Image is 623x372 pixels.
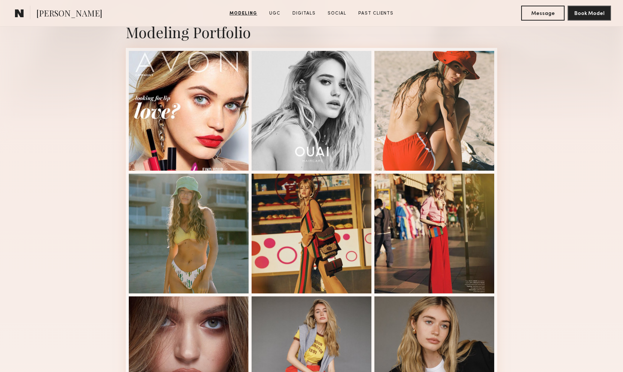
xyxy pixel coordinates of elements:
[126,22,497,42] div: Modeling Portfolio
[568,10,611,16] a: Book Model
[227,10,260,17] a: Modeling
[289,10,319,17] a: Digitals
[521,6,565,21] button: Message
[355,10,396,17] a: Past Clients
[568,6,611,21] button: Book Model
[325,10,349,17] a: Social
[266,10,283,17] a: UGC
[36,7,102,21] span: [PERSON_NAME]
